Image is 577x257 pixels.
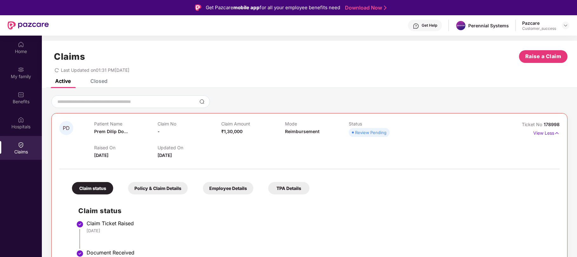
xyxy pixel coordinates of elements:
[522,122,544,127] span: Ticket No
[54,51,85,62] h1: Claims
[94,152,108,158] span: [DATE]
[554,130,560,137] img: svg+xml;base64,PHN2ZyB4bWxucz0iaHR0cDovL3d3dy53My5vcmcvMjAwMC9zdmciIHdpZHRoPSIxNyIgaGVpZ2h0PSIxNy...
[128,182,188,194] div: Policy & Claim Details
[563,23,568,28] img: svg+xml;base64,PHN2ZyBpZD0iRHJvcGRvd24tMzJ4MzIiIHhtbG5zPSJodHRwOi8vd3d3LnczLm9yZy8yMDAwL3N2ZyIgd2...
[78,206,553,216] h2: Claim status
[233,4,260,10] strong: mobile app
[55,78,71,84] div: Active
[8,21,49,30] img: New Pazcare Logo
[206,4,340,11] div: Get Pazcare for all your employee benefits need
[94,129,128,134] span: Prem Dilip Do...
[18,142,24,148] img: svg+xml;base64,PHN2ZyBpZD0iQ2xhaW0iIHhtbG5zPSJodHRwOi8vd3d3LnczLm9yZy8yMDAwL3N2ZyIgd2lkdGg9IjIwIi...
[94,145,158,150] p: Raised On
[76,220,84,228] img: svg+xml;base64,PHN2ZyBpZD0iU3RlcC1Eb25lLTMyeDMyIiB4bWxucz0iaHR0cDovL3d3dy53My5vcmcvMjAwMC9zdmciIH...
[519,50,567,63] button: Raise a Claim
[345,4,385,11] a: Download Now
[355,129,386,136] div: Review Pending
[63,125,70,131] span: PD
[221,121,285,126] p: Claim Amount
[456,21,465,30] img: whatsapp%20image%202023-09-04%20at%2015.36.01.jpeg
[525,52,561,60] span: Raise a Claim
[87,249,553,256] div: Document Received
[158,121,221,126] p: Claim No
[384,4,386,11] img: Stroke
[18,66,24,73] img: svg+xml;base64,PHN2ZyB3aWR0aD0iMjAiIGhlaWdodD0iMjAiIHZpZXdCb3g9IjAgMCAyMCAyMCIgZmlsbD0ibm9uZSIgeG...
[468,23,509,29] div: Perennial Systems
[522,20,556,26] div: Pazcare
[158,129,160,134] span: -
[349,121,412,126] p: Status
[18,117,24,123] img: svg+xml;base64,PHN2ZyBpZD0iSG9zcGl0YWxzIiB4bWxucz0iaHR0cDovL3d3dy53My5vcmcvMjAwMC9zdmciIHdpZHRoPS...
[87,228,553,233] div: [DATE]
[413,23,419,29] img: svg+xml;base64,PHN2ZyBpZD0iSGVscC0zMngzMiIgeG1sbnM9Imh0dHA6Ly93d3cudzMub3JnLzIwMDAvc3ZnIiB3aWR0aD...
[158,145,221,150] p: Updated On
[199,99,204,104] img: svg+xml;base64,PHN2ZyBpZD0iU2VhcmNoLTMyeDMyIiB4bWxucz0iaHR0cDovL3d3dy53My5vcmcvMjAwMC9zdmciIHdpZH...
[268,182,309,194] div: TPA Details
[72,182,113,194] div: Claim status
[55,67,59,73] span: redo
[87,220,553,227] div: Claim Ticket Raised
[221,129,243,134] span: ₹1,30,000
[61,67,129,73] span: Last Updated on 01:31 PM[DATE]
[94,121,158,126] p: Patient Name
[18,41,24,48] img: svg+xml;base64,PHN2ZyBpZD0iSG9tZSIgeG1sbnM9Imh0dHA6Ly93d3cudzMub3JnLzIwMDAvc3ZnIiB3aWR0aD0iMjAiIG...
[522,26,556,31] div: Customer_success
[18,91,24,98] img: svg+xml;base64,PHN2ZyBpZD0iQmVuZWZpdHMiIHhtbG5zPSJodHRwOi8vd3d3LnczLm9yZy8yMDAwL3N2ZyIgd2lkdGg9Ij...
[285,121,349,126] p: Mode
[422,23,437,28] div: Get Help
[544,122,560,127] span: 178998
[285,129,320,134] span: Reimbursement
[203,182,253,194] div: Employee Details
[533,128,560,137] p: View Less
[90,78,107,84] div: Closed
[195,4,201,11] img: Logo
[158,152,172,158] span: [DATE]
